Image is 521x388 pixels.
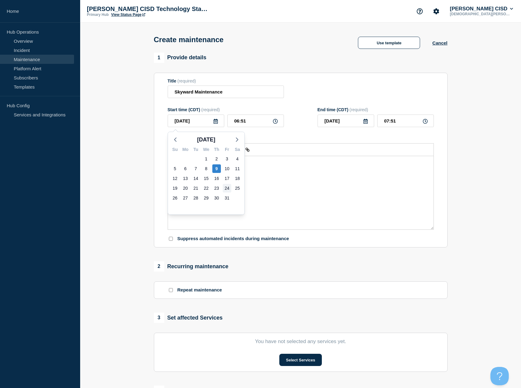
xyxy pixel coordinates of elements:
button: [DATE] [195,135,218,144]
p: Suppress automated incidents during maintenance [177,236,289,242]
div: Mo [180,146,191,154]
div: Saturday, Oct 4, 2025 [233,155,242,163]
iframe: Help Scout Beacon - Open [490,367,509,385]
div: Thursday, Oct 9, 2025 [212,164,221,173]
p: You have not selected any services yet. [168,339,434,345]
div: Wednesday, Oct 8, 2025 [202,164,210,173]
button: Use template [358,37,420,49]
div: Message [168,136,434,141]
input: HH:MM [377,115,434,127]
div: Sunday, Oct 26, 2025 [171,194,179,202]
div: We [201,146,211,154]
div: Tuesday, Oct 7, 2025 [192,164,200,173]
div: Monday, Oct 13, 2025 [181,174,190,183]
div: Thursday, Oct 30, 2025 [212,194,221,202]
h1: Create maintenance [154,35,224,44]
div: Sa [232,146,243,154]
div: Thursday, Oct 16, 2025 [212,174,221,183]
div: Monday, Oct 27, 2025 [181,194,190,202]
div: Set affected Services [154,313,223,323]
div: Message [168,156,434,229]
button: Select Services [279,354,322,366]
div: Wednesday, Oct 22, 2025 [202,184,210,192]
div: Tuesday, Oct 28, 2025 [192,194,200,202]
div: Saturday, Oct 18, 2025 [233,174,242,183]
span: (required) [349,107,368,112]
div: Friday, Oct 10, 2025 [223,164,231,173]
input: HH:MM [227,115,284,127]
input: Repeat maintenance [169,288,173,292]
div: Friday, Oct 31, 2025 [223,194,231,202]
div: Start time (CDT) [168,107,284,112]
div: Friday, Oct 3, 2025 [223,155,231,163]
button: [PERSON_NAME] CISD [449,6,514,12]
div: Thursday, Oct 23, 2025 [212,184,221,192]
span: 1 [154,53,164,63]
div: Su [170,146,180,154]
div: Wednesday, Oct 1, 2025 [202,155,210,163]
span: (required) [177,79,196,83]
div: Sunday, Oct 19, 2025 [171,184,179,192]
div: Tuesday, Oct 21, 2025 [192,184,200,192]
a: View Status Page [111,13,145,17]
div: Provide details [154,53,207,63]
button: Cancel [432,40,447,46]
span: 3 [154,313,164,323]
div: Wednesday, Oct 29, 2025 [202,194,210,202]
div: Friday, Oct 24, 2025 [223,184,231,192]
input: Suppress automated incidents during maintenance [169,237,173,241]
p: [DEMOGRAPHIC_DATA][PERSON_NAME] [449,12,512,16]
div: Thursday, Oct 2, 2025 [212,155,221,163]
div: Recurring maintenance [154,261,229,272]
span: 2 [154,261,164,272]
div: Monday, Oct 20, 2025 [181,184,190,192]
div: Saturday, Oct 25, 2025 [233,184,242,192]
span: [DATE] [197,135,215,144]
div: Tuesday, Oct 14, 2025 [192,174,200,183]
input: YYYY-MM-DD [318,115,374,127]
input: Title [168,86,284,98]
div: Monday, Oct 6, 2025 [181,164,190,173]
input: YYYY-MM-DD [168,115,224,127]
p: Repeat maintenance [177,287,222,293]
button: Toggle link [243,146,252,153]
p: [PERSON_NAME] CISD Technology Status [87,5,209,13]
p: Primary Hub [87,13,109,17]
div: Title [168,79,284,83]
div: Sunday, Oct 5, 2025 [171,164,179,173]
span: (required) [201,107,220,112]
div: Sunday, Oct 12, 2025 [171,174,179,183]
div: Tu [191,146,201,154]
div: Fr [222,146,232,154]
button: Support [413,5,426,18]
div: Saturday, Oct 11, 2025 [233,164,242,173]
div: Th [211,146,222,154]
div: Wednesday, Oct 15, 2025 [202,174,210,183]
div: End time (CDT) [318,107,434,112]
button: Account settings [430,5,443,18]
div: Friday, Oct 17, 2025 [223,174,231,183]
